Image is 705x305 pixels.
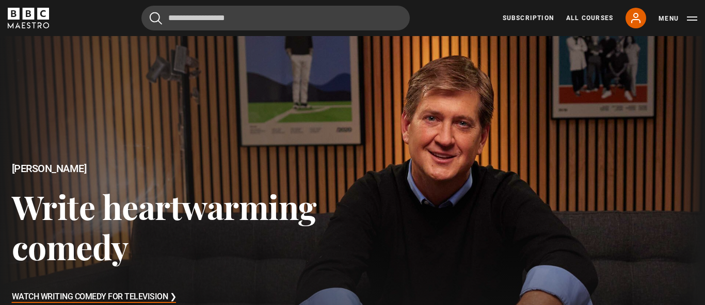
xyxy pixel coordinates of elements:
[659,13,697,24] button: Toggle navigation
[150,12,162,25] button: Submit the search query
[8,8,49,28] svg: BBC Maestro
[12,187,353,266] h3: Write heartwarming comedy
[12,163,353,175] h2: [PERSON_NAME]
[566,13,613,23] a: All Courses
[141,6,410,30] input: Search
[12,290,177,305] h3: Watch Writing Comedy for Television ❯
[503,13,554,23] a: Subscription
